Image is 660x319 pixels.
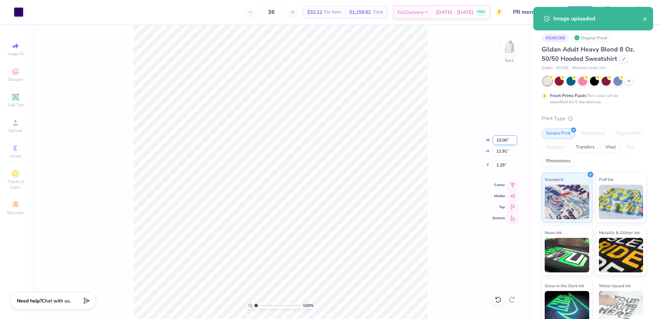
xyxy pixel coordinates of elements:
div: Applique [542,142,569,153]
input: – – [258,6,285,18]
div: Embroidery [577,128,610,139]
span: 100 % [303,302,314,309]
span: # G185 [556,65,569,71]
div: Image uploaded [553,14,643,23]
input: Untitled Design [508,5,559,19]
span: Metallic & Glitter Ink [599,229,640,236]
span: $1,159.92 [349,9,371,16]
div: Digital Print [612,128,646,139]
div: Transfers [571,142,599,153]
img: Neon Ink [545,238,589,272]
span: Top [493,205,505,210]
div: Screen Print [542,128,575,139]
div: # 508538B [542,33,569,42]
span: Image AI [8,51,24,57]
strong: Need help? [17,298,42,304]
img: Standard [545,185,589,219]
span: Center [493,183,505,187]
span: Decorate [7,210,24,215]
span: Puff Ink [599,176,613,183]
span: Water based Ink [599,282,631,289]
span: FREE [477,10,485,14]
span: Designs [8,77,23,82]
div: Print Type [542,115,646,123]
span: Clipart & logos [3,179,28,190]
div: Rhinestones [542,156,575,166]
span: Gildan [542,65,553,71]
div: Foil [622,142,639,153]
div: This color can be expedited for 5 day delivery. [550,93,635,105]
span: Gildan Adult Heavy Blend 8 Oz. 50/50 Hooded Sweatshirt [542,45,634,63]
span: Upload [9,128,22,133]
span: [DATE] - [DATE] [436,9,473,16]
span: Est. Delivery [397,9,424,16]
img: Puff Ink [599,185,643,219]
span: Middle [493,194,505,199]
span: Standard [545,176,563,183]
span: Greek [10,153,21,159]
span: Bottom [493,216,505,221]
span: Chat with us. [42,298,71,304]
span: Minimum Order: 24 + [572,65,606,71]
span: Add Text [7,102,24,108]
span: $32.22 [307,9,322,16]
div: Vinyl [601,142,620,153]
strong: Fresh Prints Flash: [550,93,586,98]
span: Per Item [324,9,341,16]
span: Total [373,9,383,16]
button: close [643,14,648,23]
div: Back [505,57,514,64]
span: Glow in the Dark Ink [545,282,584,289]
div: Original Proof [572,33,611,42]
img: Back [503,40,516,54]
img: Metallic & Glitter Ink [599,238,643,272]
span: Neon Ink [545,229,562,236]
